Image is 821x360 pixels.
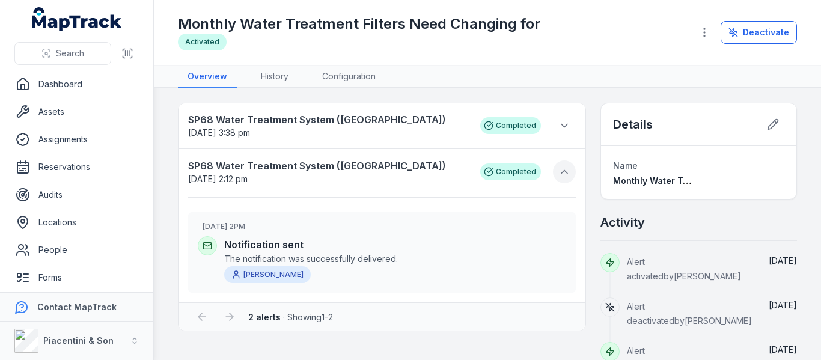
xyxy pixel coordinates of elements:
[224,237,566,252] h4: Notification sent
[10,183,144,207] a: Audits
[251,66,298,88] a: History
[188,159,468,185] a: SP68 Water Treatment System ([GEOGRAPHIC_DATA])[DATE] 2:12 pm
[10,238,144,262] a: People
[188,127,250,138] time: 20/08/2025, 3:38:29 pm
[10,155,144,179] a: Reservations
[10,210,144,234] a: Locations
[188,159,468,173] strong: SP68 Water Treatment System ([GEOGRAPHIC_DATA])
[721,21,797,44] button: Deactivate
[32,7,122,31] a: MapTrack
[188,174,248,184] span: [DATE] 2:12 pm
[188,127,250,138] span: [DATE] 3:38 pm
[178,34,227,50] div: Activated
[627,257,741,281] span: Alert activated by [PERSON_NAME]
[248,312,333,322] span: · Showing 1 - 2
[769,300,797,310] time: 18/08/2025, 2:23:10 pm
[769,255,797,266] time: 18/08/2025, 2:23:30 pm
[43,335,114,346] strong: Piacentini & Son
[224,266,311,283] a: [PERSON_NAME]
[10,72,144,96] a: Dashboard
[14,42,111,65] button: Search
[178,14,540,34] h1: Monthly Water Treatment Filters Need Changing for
[178,66,237,88] a: Overview
[10,100,144,124] a: Assets
[480,117,541,134] div: Completed
[769,255,797,266] span: [DATE]
[313,66,385,88] a: Configuration
[188,174,248,184] time: 18/08/2025, 2:12:21 pm
[480,163,541,180] div: Completed
[248,312,281,322] strong: 2 alerts
[203,222,566,231] h3: [DATE] 2PM
[188,112,468,139] a: SP68 Water Treatment System ([GEOGRAPHIC_DATA])[DATE] 3:38 pm
[613,160,638,171] span: Name
[188,112,468,127] strong: SP68 Water Treatment System ([GEOGRAPHIC_DATA])
[627,301,752,326] span: Alert deactivated by [PERSON_NAME]
[56,47,84,59] span: Search
[600,214,645,231] h2: Activity
[613,116,653,133] h2: Details
[769,344,797,355] time: 23/07/2025, 10:54:38 am
[769,300,797,310] span: [DATE]
[10,266,144,290] a: Forms
[769,344,797,355] span: [DATE]
[10,127,144,151] a: Assignments
[224,253,566,265] span: The notification was successfully delivered.
[37,302,117,312] strong: Contact MapTrack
